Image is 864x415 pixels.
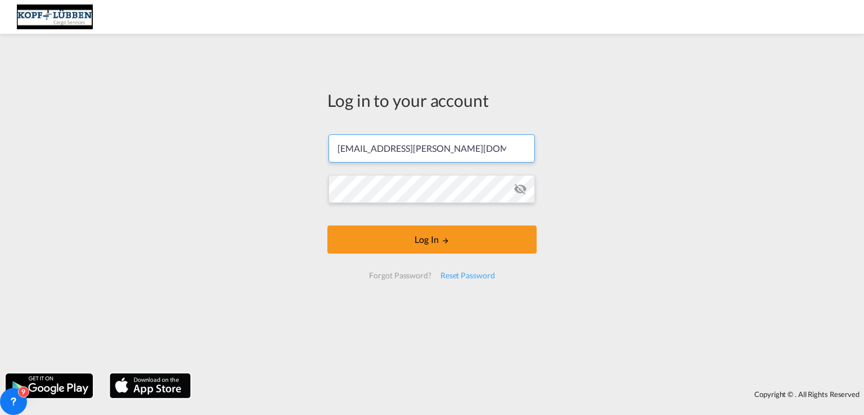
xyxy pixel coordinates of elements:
[17,4,93,30] img: 25cf3bb0aafc11ee9c4fdbd399af7748.JPG
[328,134,535,163] input: Enter email/phone number
[327,88,537,112] div: Log in to your account
[436,265,499,286] div: Reset Password
[364,265,435,286] div: Forgot Password?
[109,372,192,399] img: apple.png
[327,225,537,254] button: LOGIN
[4,372,94,399] img: google.png
[196,385,864,404] div: Copyright © . All Rights Reserved
[514,182,527,196] md-icon: icon-eye-off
